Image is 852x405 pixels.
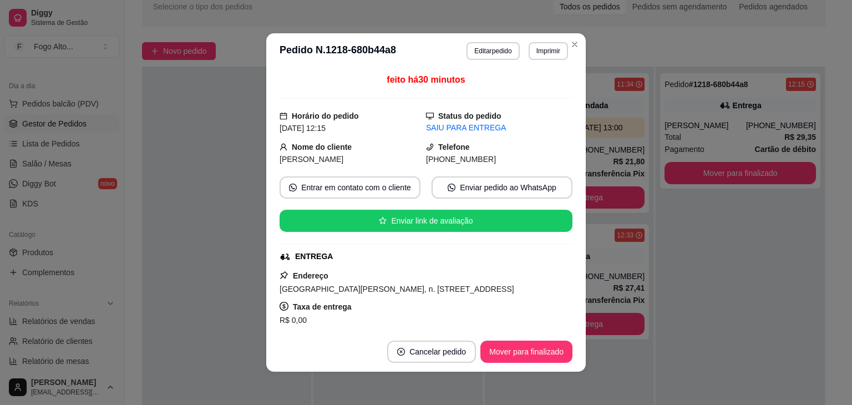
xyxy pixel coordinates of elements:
[426,155,496,164] span: [PHONE_NUMBER]
[426,122,572,134] div: SAIU PARA ENTREGA
[529,42,568,60] button: Imprimir
[426,143,434,151] span: phone
[280,210,572,232] button: starEnviar link de avaliação
[280,143,287,151] span: user
[425,327,503,349] button: Vincular motoboy
[349,327,425,349] button: Copiar Endereço
[280,271,288,280] span: pushpin
[379,217,387,225] span: star
[432,176,572,199] button: whats-appEnviar pedido ao WhatsApp
[280,42,396,60] h3: Pedido N. 1218-680b44a8
[387,341,476,363] button: close-circleCancelar pedido
[438,143,470,151] strong: Telefone
[293,302,352,311] strong: Taxa de entrega
[426,112,434,120] span: desktop
[387,75,465,84] span: feito há 30 minutos
[438,112,501,120] strong: Status do pedido
[292,112,359,120] strong: Horário do pedido
[280,285,514,293] span: [GEOGRAPHIC_DATA][PERSON_NAME], n. [STREET_ADDRESS]
[293,271,328,280] strong: Endereço
[280,176,420,199] button: whats-appEntrar em contato com o cliente
[280,112,287,120] span: calendar
[480,341,572,363] button: Mover para finalizado
[280,302,288,311] span: dollar
[466,42,519,60] button: Editarpedido
[292,143,352,151] strong: Nome do cliente
[280,124,326,133] span: [DATE] 12:15
[295,251,333,262] div: ENTREGA
[397,348,405,356] span: close-circle
[566,36,584,53] button: Close
[448,184,455,191] span: whats-app
[280,155,343,164] span: [PERSON_NAME]
[280,316,307,325] span: R$ 0,00
[289,184,297,191] span: whats-app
